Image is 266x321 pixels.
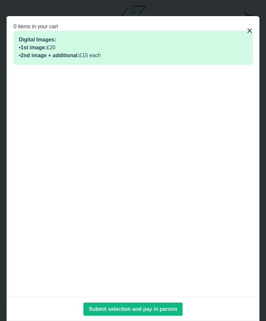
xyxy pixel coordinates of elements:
[89,306,177,312] span: Submit selection and pay in person
[247,23,253,38] button: ×
[83,303,182,316] button: Submit selection and pay in person
[13,23,253,31] h2: 0 items in your cart
[19,37,56,42] span: Digital Images:
[21,45,47,50] span: 1st image:
[21,53,79,58] span: 2nd image + additional:
[19,36,248,59] p: • £20 • £15 each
